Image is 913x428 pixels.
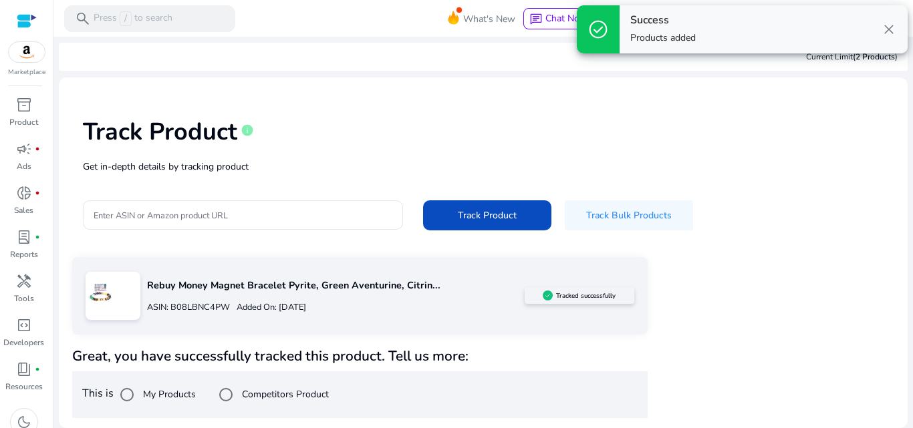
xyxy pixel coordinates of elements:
p: Press to search [94,11,172,26]
img: sellerapp_active [543,290,553,300]
span: Track Product [458,208,517,222]
span: check_circle [588,19,609,40]
h4: Success [630,14,696,27]
button: Track Bulk Products [565,200,693,230]
p: Products added [630,31,696,45]
span: info [241,124,254,137]
h4: Great, you have successfully tracked this product. Tell us more: [72,348,648,365]
img: 71xA3kgD5eL.jpg [86,278,116,308]
p: Ads [17,160,31,172]
h1: Track Product [83,118,237,146]
span: code_blocks [16,317,32,333]
span: donut_small [16,185,32,201]
span: / [120,11,132,26]
button: Track Product [423,200,551,230]
h5: Tracked successfully [556,292,616,300]
button: chatChat Now [523,8,594,29]
span: campaign [16,141,32,157]
p: Sales [14,204,33,216]
span: lab_profile [16,229,32,245]
span: inventory_2 [16,97,32,113]
span: fiber_manual_record [35,234,40,240]
p: Marketplace [8,67,45,77]
span: fiber_manual_record [35,190,40,196]
p: Tools [14,292,34,304]
p: ASIN: B08LBNC4PW [147,301,230,314]
span: search [75,11,91,27]
span: close [881,21,897,37]
p: Resources [5,381,43,393]
img: amazon.svg [9,42,45,62]
div: This is [72,371,648,418]
span: fiber_manual_record [35,146,40,152]
span: Chat Now [545,12,588,25]
label: My Products [140,387,196,401]
span: book_4 [16,361,32,377]
span: fiber_manual_record [35,367,40,372]
span: Track Bulk Products [586,208,672,222]
p: Reports [10,248,38,260]
p: Added On: [DATE] [230,301,306,314]
p: Developers [3,337,44,349]
span: handyman [16,273,32,289]
p: Rebuy Money Magnet Bracelet Pyrite, Green Aventurine, Citrin... [147,278,525,293]
p: Get in-depth details by tracking product [83,160,884,174]
span: What's New [463,7,515,31]
p: Product [9,116,38,128]
span: chat [529,13,543,26]
label: Competitors Product [239,387,329,401]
